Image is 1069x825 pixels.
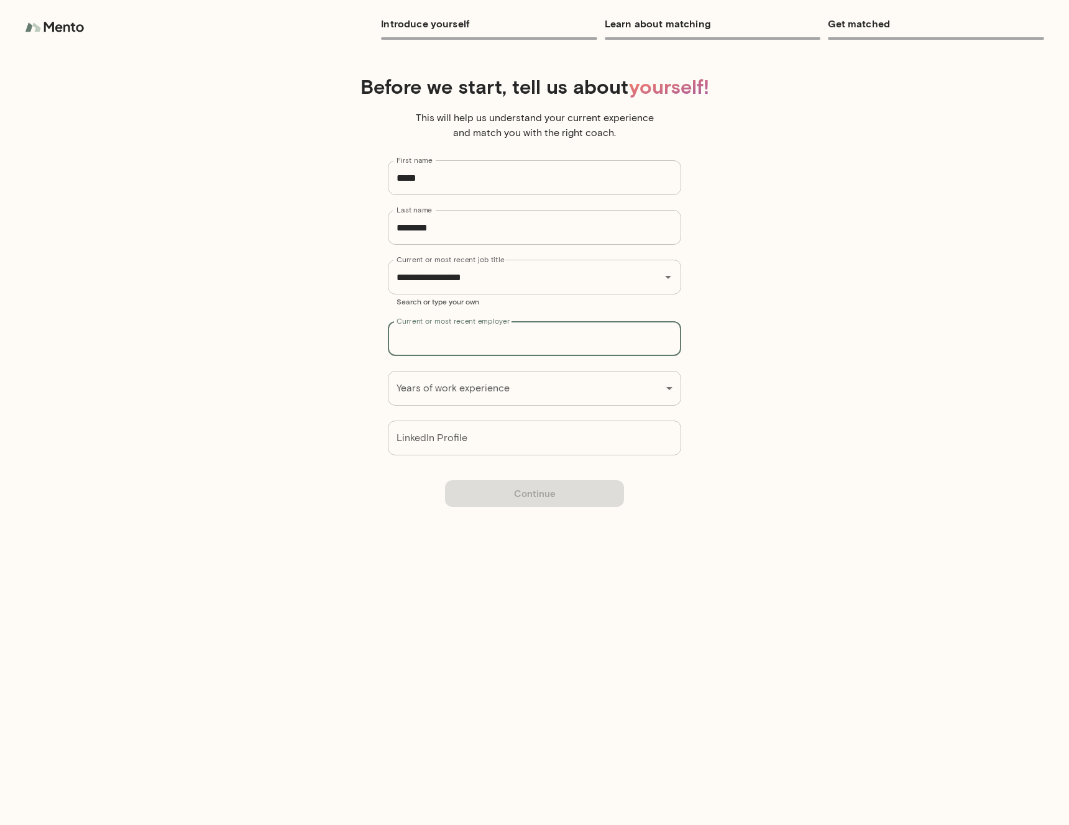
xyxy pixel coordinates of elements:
h6: Get matched [828,15,1044,32]
h6: Introduce yourself [381,15,597,32]
button: Open [659,268,677,286]
label: Current or most recent job title [397,254,504,265]
h6: Learn about matching [605,15,821,32]
h4: Before we start, tell us about [67,75,1002,98]
p: This will help us understand your current experience and match you with the right coach. [410,111,659,140]
label: Last name [397,204,432,215]
img: logo [25,15,87,40]
p: Search or type your own [397,296,672,306]
label: First name [397,155,433,165]
label: Current or most recent employer [397,316,510,326]
span: yourself! [629,74,709,98]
